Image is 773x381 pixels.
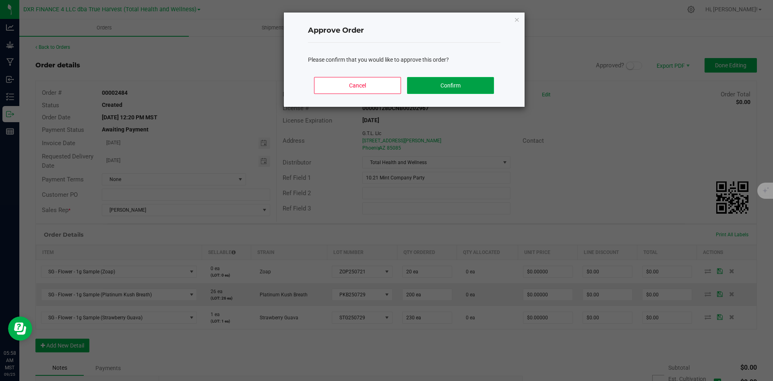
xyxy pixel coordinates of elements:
[308,56,500,64] div: Please confirm that you would like to approve this order?
[314,77,401,94] button: Cancel
[514,15,520,24] button: Close
[8,316,32,341] iframe: Resource center
[407,77,494,94] button: Confirm
[308,25,500,36] h4: Approve Order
